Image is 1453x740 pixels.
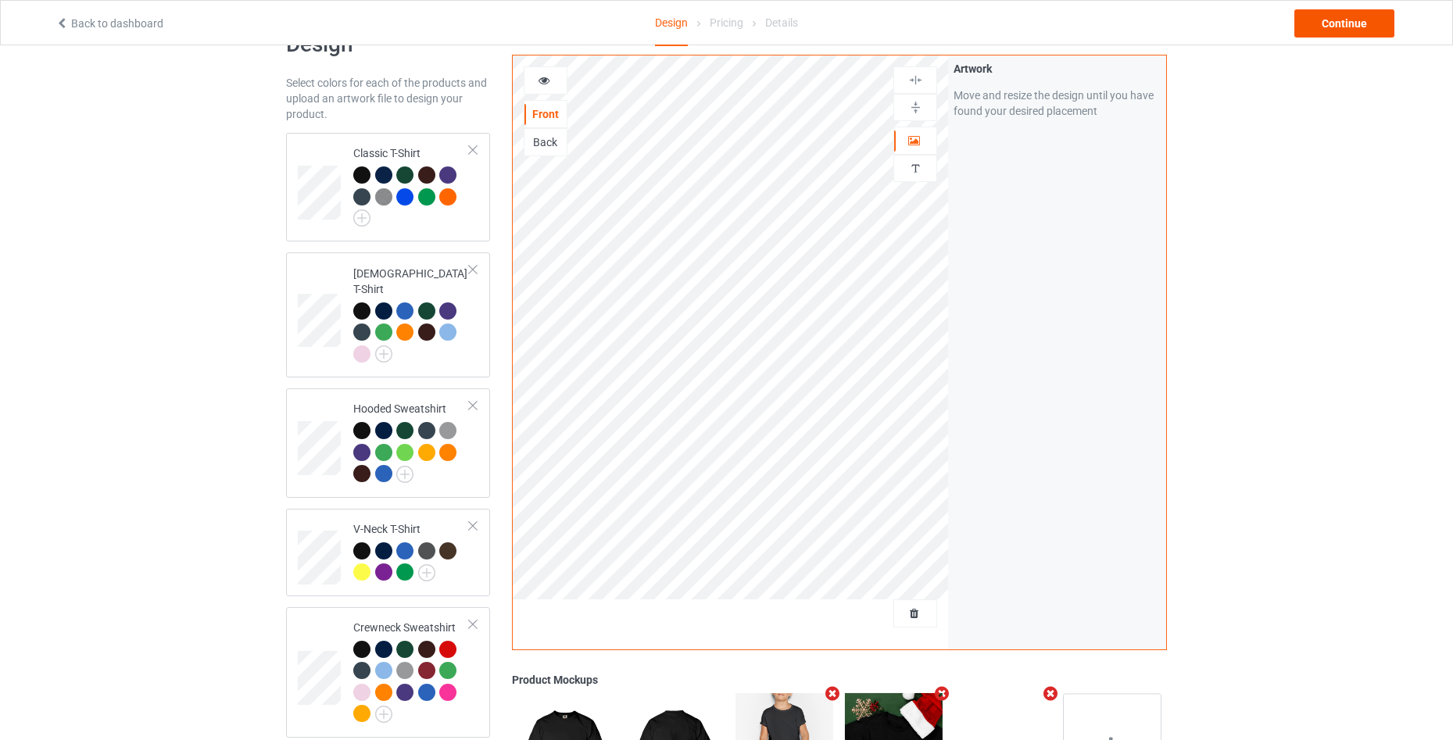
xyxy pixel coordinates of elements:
div: V-Neck T-Shirt [353,521,470,580]
div: Classic T-Shirt [286,133,490,241]
img: svg%3E%0A [908,161,923,176]
img: svg+xml;base64,PD94bWwgdmVyc2lvbj0iMS4wIiBlbmNvZGluZz0iVVRGLTgiPz4KPHN2ZyB3aWR0aD0iMjJweCIgaGVpZ2... [375,706,392,723]
i: Remove mockup [823,685,843,702]
div: Hooded Sweatshirt [353,401,470,481]
i: Remove mockup [932,685,951,702]
div: [DEMOGRAPHIC_DATA] T-Shirt [286,252,490,377]
div: Select colors for each of the products and upload an artwork file to design your product. [286,75,490,122]
div: [DEMOGRAPHIC_DATA] T-Shirt [353,266,470,362]
img: svg%3E%0A [908,73,923,88]
img: svg+xml;base64,PD94bWwgdmVyc2lvbj0iMS4wIiBlbmNvZGluZz0iVVRGLTgiPz4KPHN2ZyB3aWR0aD0iMjJweCIgaGVpZ2... [418,564,435,581]
div: Move and resize the design until you have found your desired placement [954,88,1161,119]
img: svg+xml;base64,PD94bWwgdmVyc2lvbj0iMS4wIiBlbmNvZGluZz0iVVRGLTgiPz4KPHN2ZyB3aWR0aD0iMjJweCIgaGVpZ2... [396,466,413,483]
a: Back to dashboard [55,17,163,30]
img: svg%3E%0A [908,100,923,115]
div: Crewneck Sweatshirt [353,620,470,721]
div: Product Mockups [512,672,1167,688]
i: Remove mockup [1041,685,1061,702]
div: Back [524,134,567,150]
div: Pricing [710,1,743,45]
div: Design [655,1,688,46]
img: svg+xml;base64,PD94bWwgdmVyc2lvbj0iMS4wIiBlbmNvZGluZz0iVVRGLTgiPz4KPHN2ZyB3aWR0aD0iMjJweCIgaGVpZ2... [353,209,370,227]
div: Crewneck Sweatshirt [286,607,490,738]
img: heather_texture.png [375,188,392,206]
div: Hooded Sweatshirt [286,388,490,498]
div: Front [524,106,567,122]
div: Classic T-Shirt [353,145,470,221]
img: svg+xml;base64,PD94bWwgdmVyc2lvbj0iMS4wIiBlbmNvZGluZz0iVVRGLTgiPz4KPHN2ZyB3aWR0aD0iMjJweCIgaGVpZ2... [375,345,392,363]
div: Continue [1294,9,1394,38]
div: V-Neck T-Shirt [286,509,490,596]
div: Artwork [954,61,1161,77]
div: Details [765,1,798,45]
